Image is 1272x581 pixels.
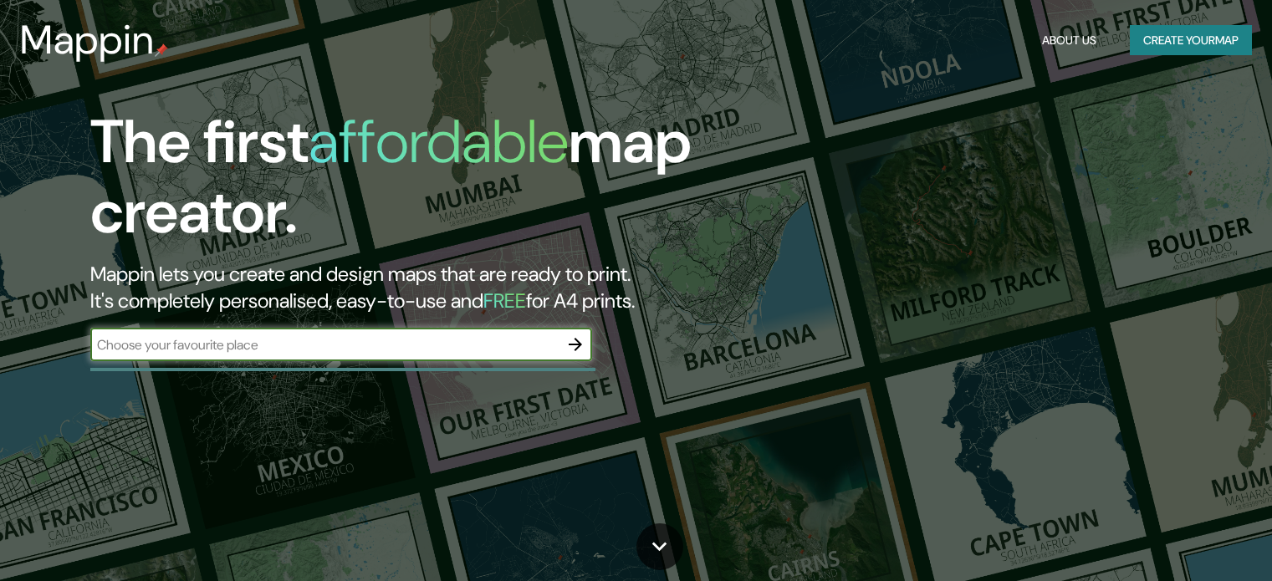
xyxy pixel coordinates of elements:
input: Choose your favourite place [90,335,559,354]
img: mappin-pin [155,43,168,57]
button: Create yourmap [1130,25,1252,56]
h2: Mappin lets you create and design maps that are ready to print. It's completely personalised, eas... [90,261,727,314]
h1: affordable [309,103,569,181]
h3: Mappin [20,17,155,64]
h5: FREE [483,288,526,313]
h1: The first map creator. [90,107,727,261]
button: About Us [1035,25,1103,56]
